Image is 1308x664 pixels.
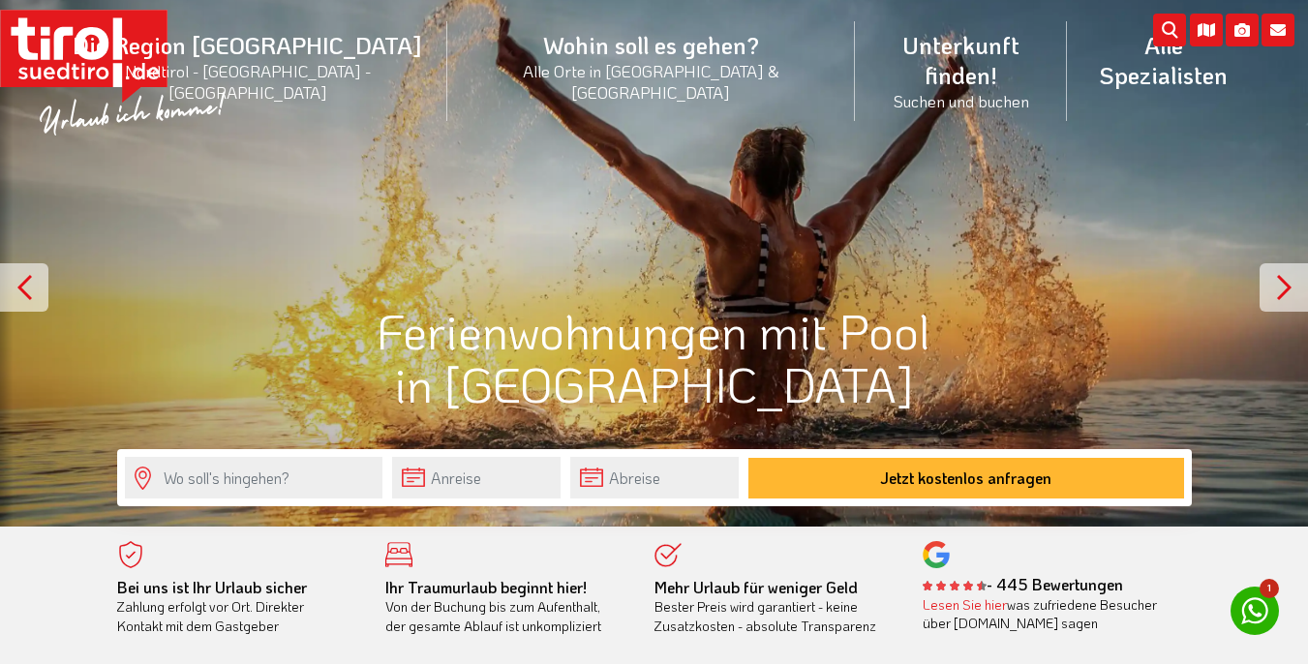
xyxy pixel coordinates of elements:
[1226,14,1259,46] i: Fotogalerie
[392,457,561,498] input: Anreise
[1067,9,1260,111] a: Alle Spezialisten
[117,577,307,597] b: Bei uns ist Ihr Urlaub sicher
[923,595,1163,633] div: was zufriedene Besucher über [DOMAIN_NAME] sagen
[125,457,382,498] input: Wo soll's hingehen?
[923,595,1007,614] a: Lesen Sie hier
[654,577,858,597] b: Mehr Urlaub für weniger Geld
[117,304,1192,410] h1: Ferienwohnungen mit Pool in [GEOGRAPHIC_DATA]
[855,9,1067,133] a: Unterkunft finden!Suchen und buchen
[48,9,447,124] a: Die Region [GEOGRAPHIC_DATA]Nordtirol - [GEOGRAPHIC_DATA] - [GEOGRAPHIC_DATA]
[923,574,1123,594] b: - 445 Bewertungen
[570,457,739,498] input: Abreise
[385,578,625,636] div: Von der Buchung bis zum Aufenthalt, der gesamte Ablauf ist unkompliziert
[1260,579,1279,598] span: 1
[1231,587,1279,635] a: 1
[471,60,832,103] small: Alle Orte in [GEOGRAPHIC_DATA] & [GEOGRAPHIC_DATA]
[878,90,1044,111] small: Suchen und buchen
[117,578,357,636] div: Zahlung erfolgt vor Ort. Direkter Kontakt mit dem Gastgeber
[654,578,895,636] div: Bester Preis wird garantiert - keine Zusatzkosten - absolute Transparenz
[1190,14,1223,46] i: Karte öffnen
[447,9,855,124] a: Wohin soll es gehen?Alle Orte in [GEOGRAPHIC_DATA] & [GEOGRAPHIC_DATA]
[1262,14,1294,46] i: Kontakt
[748,458,1184,498] button: Jetzt kostenlos anfragen
[385,577,587,597] b: Ihr Traumurlaub beginnt hier!
[72,60,424,103] small: Nordtirol - [GEOGRAPHIC_DATA] - [GEOGRAPHIC_DATA]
